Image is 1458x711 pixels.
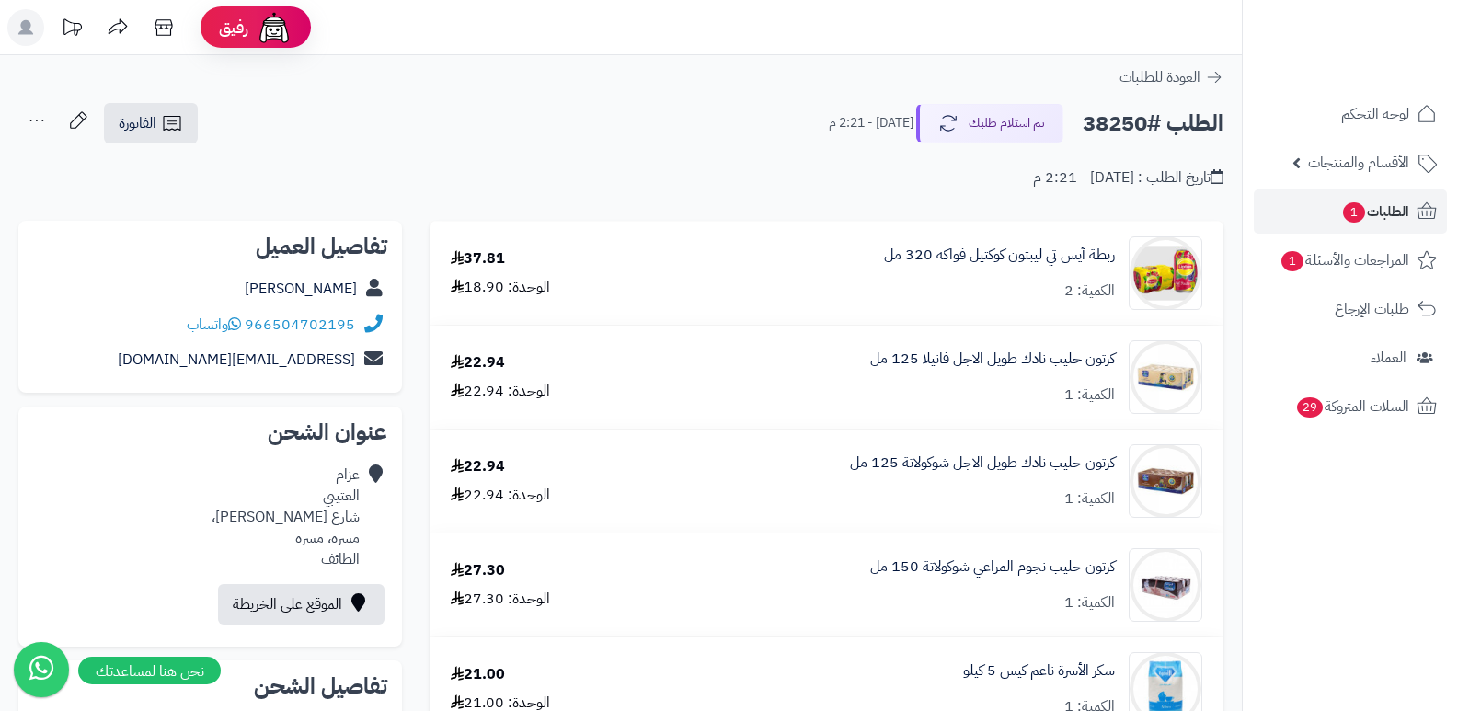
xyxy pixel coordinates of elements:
[1064,281,1115,302] div: الكمية: 2
[870,556,1115,578] a: كرتون حليب نجوم المراعي شوكولاتة 150 مل
[118,349,355,371] a: [EMAIL_ADDRESS][DOMAIN_NAME]
[1371,345,1406,371] span: العملاء
[219,17,248,39] span: رفيق
[1064,384,1115,406] div: الكمية: 1
[1308,150,1409,176] span: الأقسام والمنتجات
[451,248,505,269] div: 37.81
[1335,296,1409,322] span: طلبات الإرجاع
[1343,202,1365,223] span: 1
[1254,189,1447,234] a: الطلبات1
[1130,340,1201,414] img: 1664612445-%D8%AA%D9%86%D8%B2%D9%8A%D9%84%20(33)-90x90.jpg
[884,245,1115,266] a: ربطة آيس تي ليبتون كوكتيل فواكه 320 مل
[1280,247,1409,273] span: المراجعات والأسئلة
[1083,105,1223,143] h2: الطلب #38250
[33,421,387,443] h2: عنوان الشحن
[451,664,505,685] div: 21.00
[451,381,550,402] div: الوحدة: 22.94
[218,584,385,625] a: الموقع على الخريطة
[1254,384,1447,429] a: السلات المتروكة29
[104,103,198,143] a: الفاتورة
[187,314,241,336] a: واتساب
[451,560,505,581] div: 27.30
[451,277,550,298] div: الوحدة: 18.90
[212,464,360,569] div: عزام العتيبي شارع [PERSON_NAME]، مسره، مسره الطائف
[1297,397,1323,418] span: 29
[1064,592,1115,614] div: الكمية: 1
[1119,66,1200,88] span: العودة للطلبات
[1254,336,1447,380] a: العملاء
[1254,287,1447,331] a: طلبات الإرجاع
[119,112,156,134] span: الفاتورة
[33,675,387,697] h2: تفاصيل الشحن
[451,352,505,373] div: 22.94
[451,456,505,477] div: 22.94
[1341,199,1409,224] span: الطلبات
[245,278,357,300] a: [PERSON_NAME]
[916,104,1063,143] button: تم استلام طلبك
[1033,167,1223,189] div: تاريخ الطلب : [DATE] - 2:21 م
[850,453,1115,474] a: كرتون حليب نادك طويل الاجل شوكولاتة 125 مل
[245,314,355,336] a: 966504702195
[963,660,1115,682] a: سكر الأسرة ناعم كيس 5 كيلو
[1254,238,1447,282] a: المراجعات والأسئلة1
[451,485,550,506] div: الوحدة: 22.94
[1281,251,1303,271] span: 1
[829,114,913,132] small: [DATE] - 2:21 م
[1130,444,1201,518] img: 1664612301-%D8%AA%D9%86%D8%B2%D9%8A%D9%84%20(32)-90x90.jpg
[1130,548,1201,622] img: 1664171193-GDR00027-1-90x90.jpg
[1254,92,1447,136] a: لوحة التحكم
[1295,394,1409,419] span: السلات المتروكة
[1130,236,1201,310] img: 1677255351-%D8%A7%D9%84%D8%AA%D9%82%D8%A7%D8%B7%20%D8%A7%D9%84%D9%88%D9%8A%D8%A8_24-2-2023_191223...
[1064,488,1115,510] div: الكمية: 1
[1119,66,1223,88] a: العودة للطلبات
[870,349,1115,370] a: كرتون حليب نادك طويل الاجل فانيلا 125 مل
[451,589,550,610] div: الوحدة: 27.30
[33,235,387,258] h2: تفاصيل العميل
[49,9,95,51] a: تحديثات المنصة
[256,9,293,46] img: ai-face.png
[1341,101,1409,127] span: لوحة التحكم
